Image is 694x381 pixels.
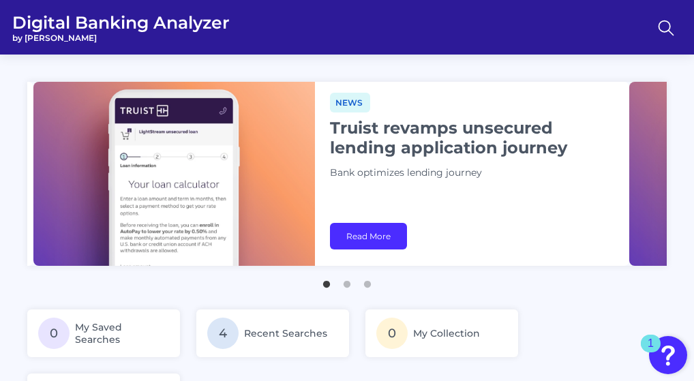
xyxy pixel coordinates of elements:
[330,93,370,112] span: News
[12,33,230,43] span: by [PERSON_NAME]
[330,223,407,249] a: Read More
[75,321,169,346] span: My Saved Searches
[330,118,622,157] h1: Truist revamps unsecured lending application journey
[320,274,333,288] button: 1
[365,309,518,357] a: 0My Collection
[340,274,354,288] button: 2
[330,166,622,181] p: Bank optimizes lending journey
[330,95,370,108] a: News
[12,12,230,33] span: Digital Banking Analyzer
[649,336,687,374] button: Open Resource Center, 1 new notification
[413,327,480,339] span: My Collection
[376,318,408,349] span: 0
[244,327,327,339] span: Recent Searches
[648,344,654,361] div: 1
[207,318,239,349] span: 4
[196,309,349,357] a: 4Recent Searches
[361,274,374,288] button: 3
[38,318,70,349] span: 0
[27,309,180,357] a: 0My Saved Searches
[33,82,315,266] img: bannerImg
